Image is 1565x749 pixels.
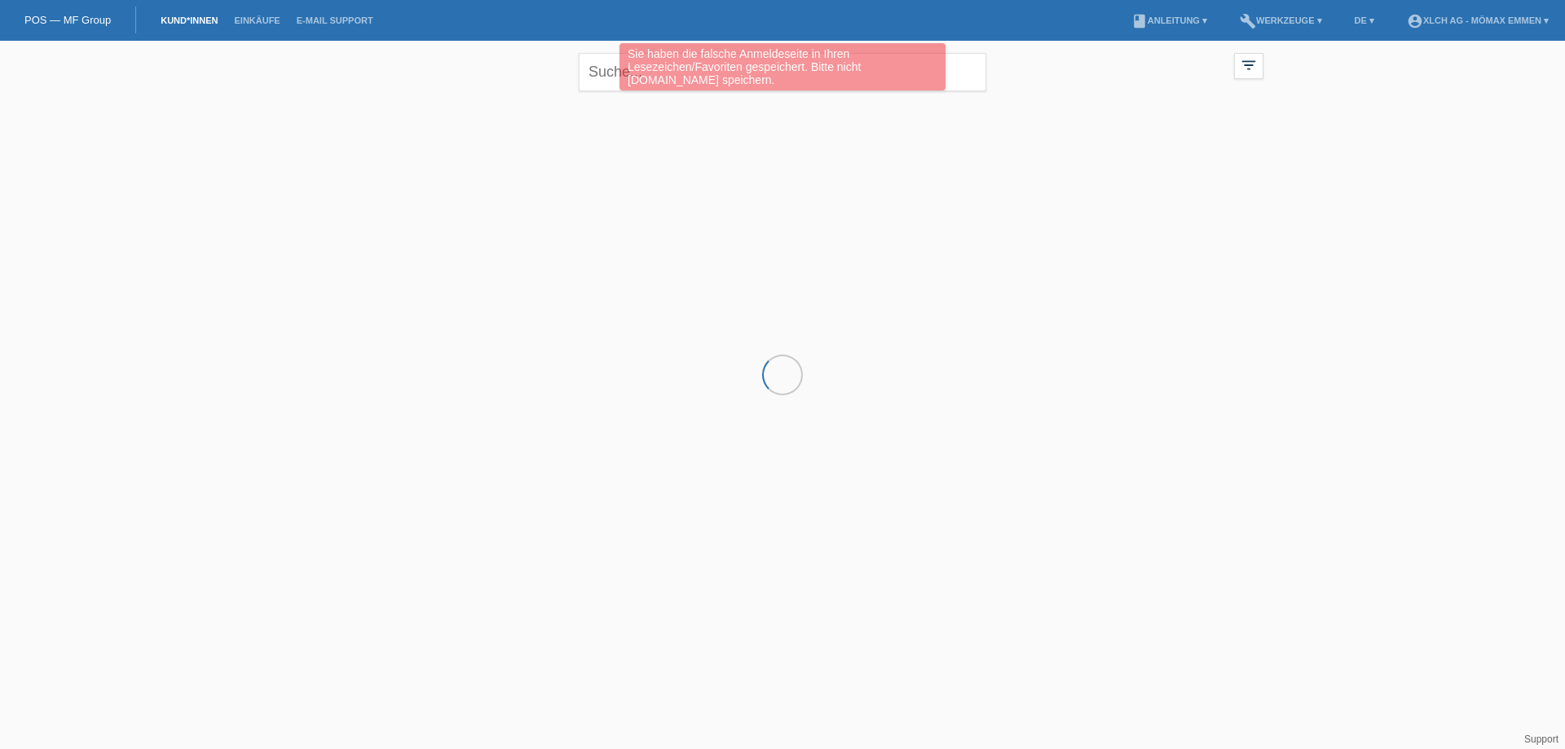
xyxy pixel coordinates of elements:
a: Kund*innen [152,15,226,25]
a: Support [1524,734,1558,745]
a: bookAnleitung ▾ [1123,15,1215,25]
a: POS — MF Group [24,14,111,26]
a: account_circleXLCH AG - Mömax Emmen ▾ [1399,15,1557,25]
a: Einkäufe [226,15,288,25]
div: Sie haben die falsche Anmeldeseite in Ihren Lesezeichen/Favoriten gespeichert. Bitte nicht [DOMAI... [619,43,946,90]
a: buildWerkzeuge ▾ [1232,15,1330,25]
i: account_circle [1407,13,1423,29]
a: E-Mail Support [289,15,381,25]
a: DE ▾ [1347,15,1382,25]
i: build [1240,13,1256,29]
i: book [1131,13,1148,29]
